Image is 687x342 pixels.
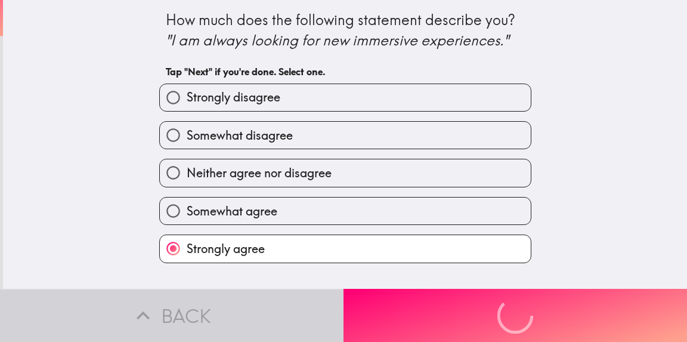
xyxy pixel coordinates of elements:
[160,122,531,149] button: Somewhat disagree
[160,198,531,224] button: Somewhat agree
[160,235,531,262] button: Strongly agree
[160,84,531,111] button: Strongly disagree
[160,159,531,186] button: Neither agree nor disagree
[187,89,280,106] span: Strongly disagree
[187,165,332,181] span: Neither agree nor disagree
[187,241,265,257] span: Strongly agree
[166,31,509,49] i: "I am always looking for new immersive experiences."
[166,65,525,78] h6: Tap "Next" if you're done. Select one.
[166,10,525,50] div: How much does the following statement describe you?
[187,127,293,144] span: Somewhat disagree
[187,203,277,220] span: Somewhat agree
